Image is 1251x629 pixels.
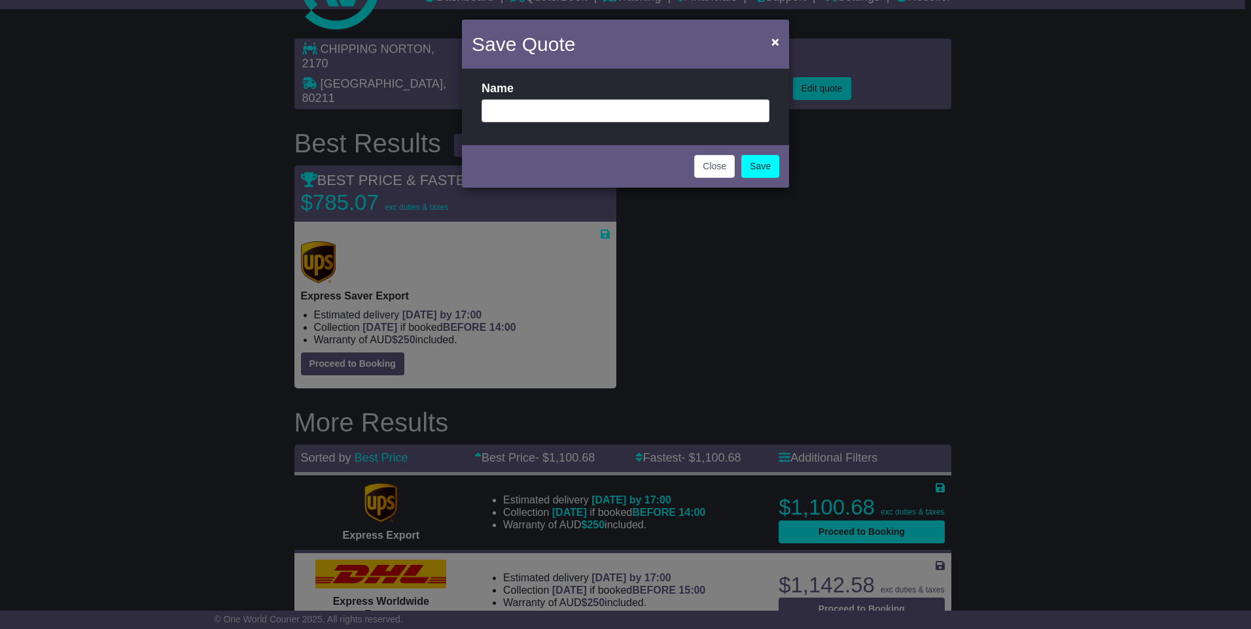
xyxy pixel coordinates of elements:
[694,155,735,178] button: Close
[472,29,575,59] h4: Save Quote
[765,28,786,55] button: Close
[771,34,779,49] span: ×
[482,82,514,96] label: Name
[741,155,779,178] a: Save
